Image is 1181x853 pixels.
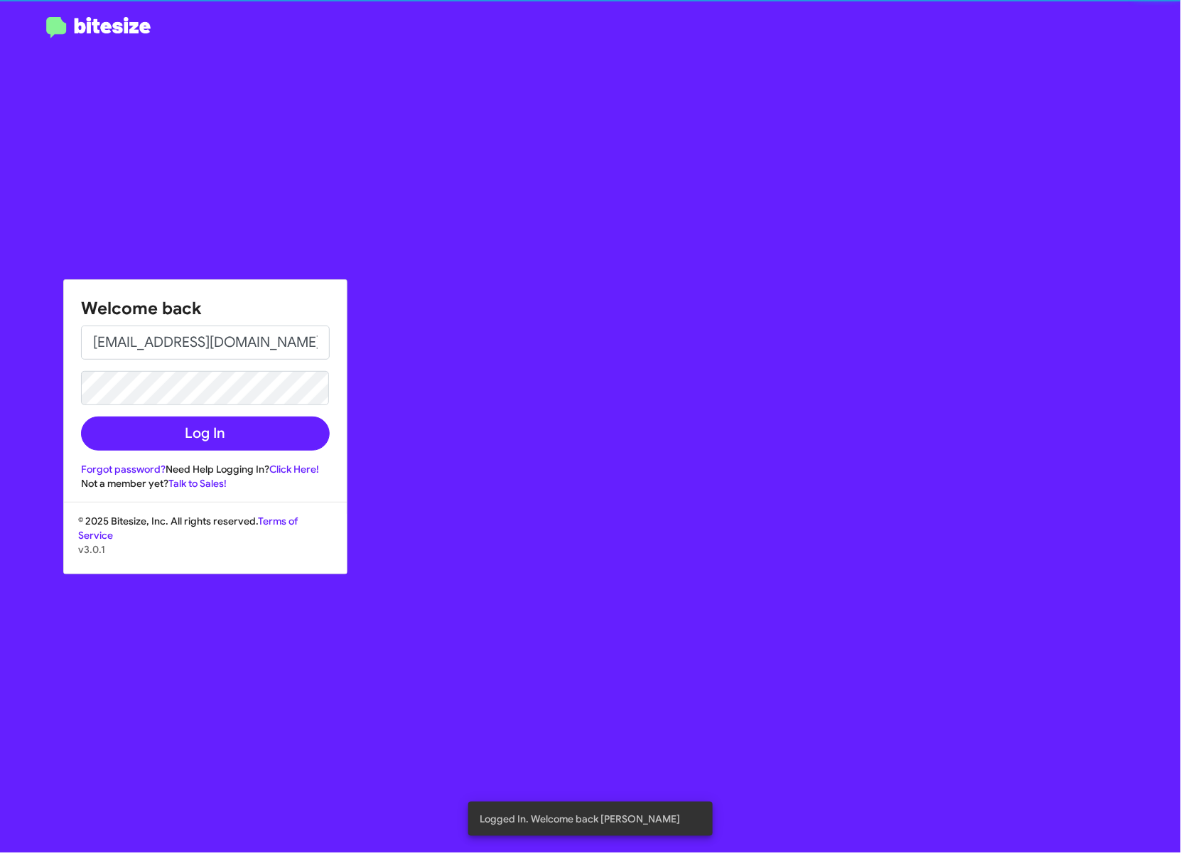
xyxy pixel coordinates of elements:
input: Email address [81,326,330,360]
button: Log In [81,417,330,451]
a: Forgot password? [81,463,166,476]
a: Terms of Service [78,515,298,542]
p: v3.0.1 [78,542,333,557]
a: Click Here! [269,463,319,476]
h1: Welcome back [81,297,330,320]
a: Talk to Sales! [168,477,227,490]
span: Logged In. Welcome back [PERSON_NAME] [480,812,680,826]
div: © 2025 Bitesize, Inc. All rights reserved. [64,514,347,574]
div: Not a member yet? [81,476,330,490]
div: Need Help Logging In? [81,462,330,476]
